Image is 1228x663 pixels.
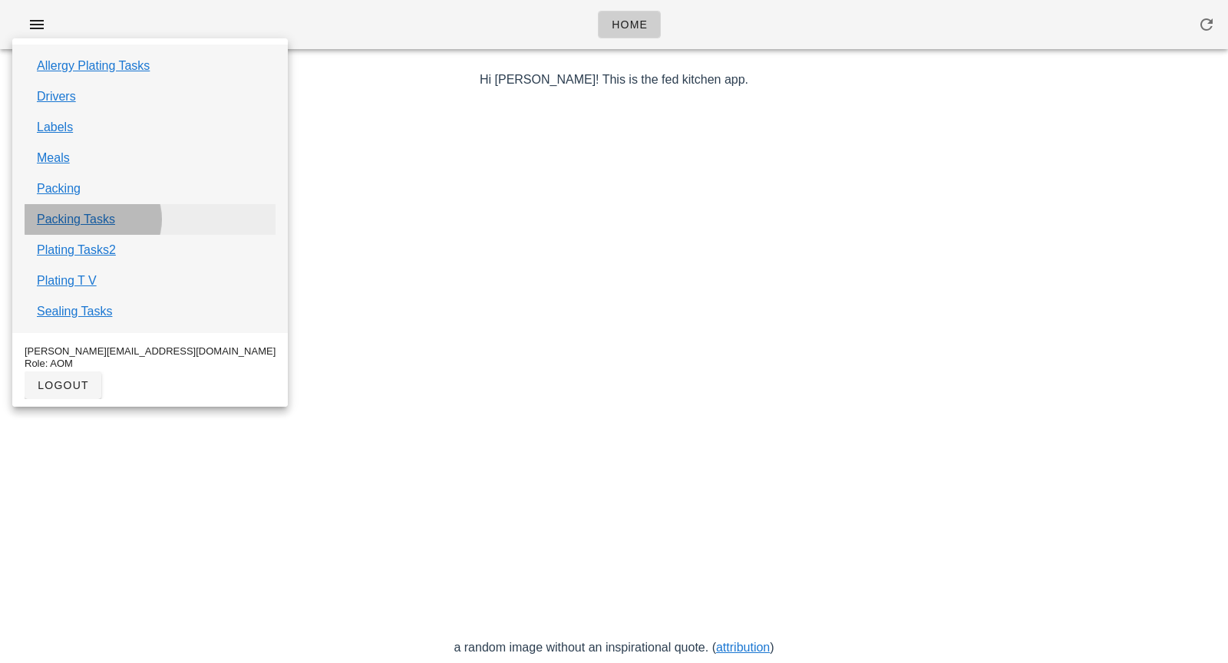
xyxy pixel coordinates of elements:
[25,371,101,399] button: logout
[37,210,115,229] a: Packing Tasks
[37,302,112,321] a: Sealing Tasks
[25,358,276,370] div: Role: AOM
[25,345,276,358] div: [PERSON_NAME][EMAIL_ADDRESS][DOMAIN_NAME]
[37,241,116,259] a: Plating Tasks2
[37,180,81,198] a: Packing
[169,71,1060,89] p: Hi [PERSON_NAME]! This is the fed kitchen app.
[716,641,770,654] a: attribution
[37,149,70,167] a: Meals
[37,57,150,75] a: Allergy Plating Tasks
[37,379,89,391] span: logout
[598,11,661,38] a: Home
[611,18,648,31] span: Home
[37,87,76,106] a: Drivers
[37,272,97,290] a: Plating T V
[37,118,73,137] a: Labels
